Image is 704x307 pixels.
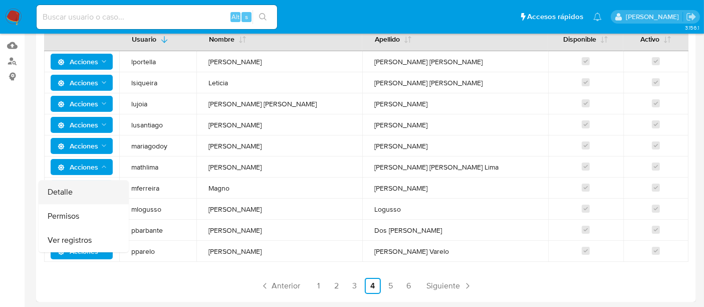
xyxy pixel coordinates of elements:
[686,12,696,22] a: Salir
[527,12,583,22] span: Accesos rápidos
[626,12,682,22] p: alan.sanchez@mercadolibre.com
[245,12,248,22] span: s
[253,10,273,24] button: search-icon
[231,12,240,22] span: Alt
[37,11,277,24] input: Buscar usuario o caso...
[593,13,602,21] a: Notificaciones
[685,24,699,32] span: 3.156.1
